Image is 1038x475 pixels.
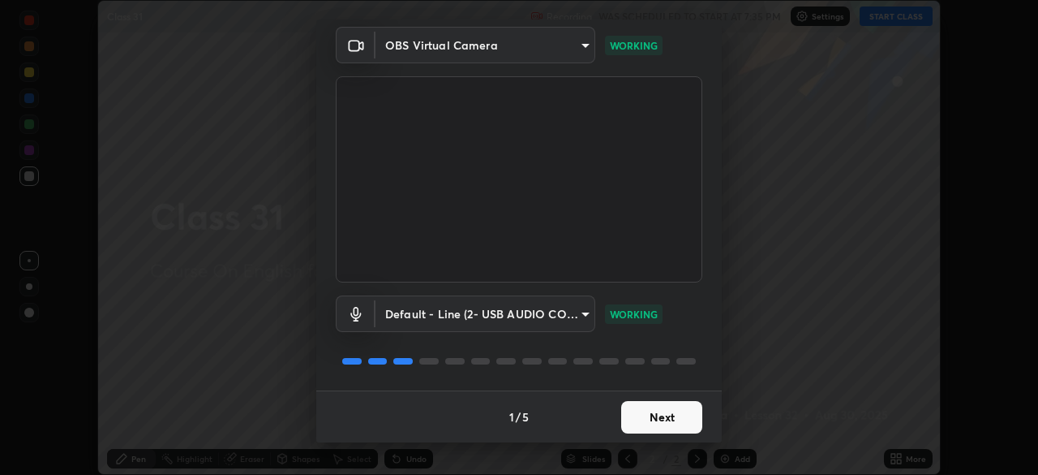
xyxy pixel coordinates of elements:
h4: / [516,408,521,425]
button: Next [621,401,702,434]
p: WORKING [610,38,658,53]
div: OBS Virtual Camera [375,296,595,332]
div: OBS Virtual Camera [375,27,595,63]
h4: 5 [522,408,529,425]
h4: 1 [509,408,514,425]
p: WORKING [610,307,658,322]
